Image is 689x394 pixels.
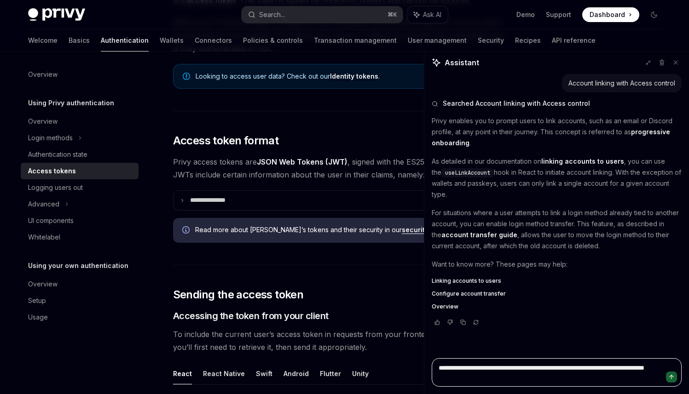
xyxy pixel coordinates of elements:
button: Searched Account linking with Access control [432,99,682,108]
a: API reference [552,29,596,51]
a: JSON Web Tokens (JWT) [257,157,347,167]
div: Logging users out [28,182,83,193]
h5: Using your own authentication [28,260,128,271]
span: Privy access tokens are , signed with the ES256 algorithm. These JWTs include certain information... [173,155,505,181]
button: Search...⌘K [242,6,403,23]
a: Welcome [28,29,58,51]
a: Connectors [195,29,232,51]
span: Accessing the token from your client [173,309,329,322]
span: ⌘ K [388,11,397,18]
div: UI components [28,215,74,226]
p: Privy enables you to prompt users to link accounts, such as an email or Discord profile, at any p... [432,115,682,148]
button: React Native [203,363,245,384]
a: linking accounts to users [541,157,624,166]
a: Authentication state [21,146,139,163]
a: Authentication [101,29,149,51]
button: Android [284,363,309,384]
a: Transaction management [314,29,397,51]
div: Advanced [28,199,59,210]
div: Account linking with Access control [568,79,675,88]
p: For situations where a user attempts to link a login method already tied to another account, you ... [432,207,682,251]
a: User management [408,29,467,51]
a: Policies & controls [243,29,303,51]
a: account transfer guide [441,231,517,239]
a: Wallets [160,29,184,51]
div: Overview [28,279,58,290]
a: Dashboard [582,7,639,22]
button: Send message [666,371,677,383]
h5: Using Privy authentication [28,97,114,108]
span: Linking accounts to users [432,277,501,285]
a: Overview [432,303,682,310]
button: Unity [352,363,369,384]
span: Looking to access user data? Check out our . [196,72,495,81]
a: Identity tokens [330,72,378,80]
a: Whitelabel [21,229,139,246]
a: Setup [21,292,139,309]
span: Dashboard [590,10,625,19]
span: Access token format [173,133,279,148]
a: Configure account transfer [432,290,682,297]
a: Access tokens [21,163,139,179]
a: Overview [21,66,139,83]
a: Recipes [515,29,541,51]
span: Read more about [PERSON_NAME]’s tokens and their security in our . [195,225,496,234]
a: Support [546,10,571,19]
div: Login methods [28,132,73,143]
p: As detailed in our documentation on , you can use the hook in React to initiate account linking. ... [432,156,682,200]
button: Flutter [320,363,341,384]
span: To include the current user’s access token in requests from your frontend to your backend, you’ll... [173,328,505,354]
button: Toggle dark mode [647,7,661,22]
div: Access tokens [28,166,76,177]
img: dark logo [28,8,85,21]
a: Linking accounts to users [432,277,682,285]
a: Logging users out [21,179,139,196]
div: Setup [28,295,46,306]
button: Ask AI [407,6,448,23]
span: Configure account transfer [432,290,506,297]
button: Swift [256,363,272,384]
a: Basics [69,29,90,51]
span: Ask AI [423,10,441,19]
div: Whitelabel [28,232,60,243]
div: Overview [28,69,58,80]
svg: Info [182,226,191,235]
a: Usage [21,309,139,325]
span: Overview [432,303,458,310]
a: Demo [516,10,535,19]
p: Want to know more? These pages may help: [432,259,682,270]
div: Overview [28,116,58,127]
a: Security [478,29,504,51]
a: security guide [402,226,449,234]
svg: Note [183,73,190,80]
a: Overview [21,276,139,292]
button: React [173,363,192,384]
span: useLinkAccount [445,169,490,177]
div: Usage [28,312,48,323]
span: Searched Account linking with Access control [443,99,590,108]
span: Assistant [445,57,479,68]
a: UI components [21,212,139,229]
a: Overview [21,113,139,130]
div: Authentication state [28,149,87,160]
span: Sending the access token [173,287,304,302]
div: Search... [259,9,285,20]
